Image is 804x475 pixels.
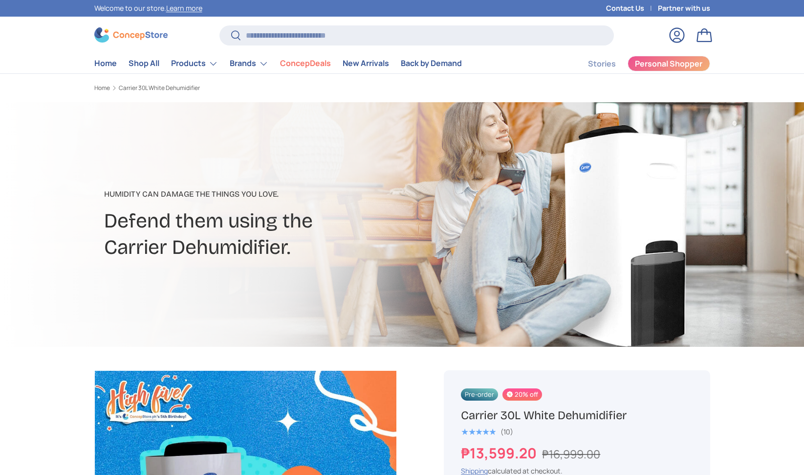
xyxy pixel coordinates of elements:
[104,208,479,261] h2: Defend them using the Carrier Dehumidifier.
[502,388,542,401] span: 20% off
[658,3,710,14] a: Partner with us
[461,428,496,436] div: 5.0 out of 5.0 stars
[166,3,202,13] a: Learn more
[129,54,159,73] a: Shop All
[94,54,117,73] a: Home
[343,54,389,73] a: New Arrivals
[461,443,539,463] strong: ₱13,599.20
[542,446,600,462] s: ₱16,999.00
[588,54,616,73] a: Stories
[461,427,496,437] span: ★★★★★
[606,3,658,14] a: Contact Us
[401,54,462,73] a: Back by Demand
[165,54,224,73] summary: Products
[94,84,421,92] nav: Breadcrumbs
[104,188,479,200] p: Humidity can damage the things you love.
[635,60,702,68] span: Personal Shopper
[500,428,513,435] div: (10)
[628,56,710,71] a: Personal Shopper
[565,54,710,73] nav: Secondary
[94,3,202,14] p: Welcome to our store.
[94,54,462,73] nav: Primary
[94,27,168,43] img: ConcepStore
[224,54,274,73] summary: Brands
[119,85,200,91] a: Carrier 30L White Dehumidifier
[461,426,513,436] a: 5.0 out of 5.0 stars (10)
[230,54,268,73] a: Brands
[461,388,498,401] span: Pre-order
[280,54,331,73] a: ConcepDeals
[461,408,693,423] h1: Carrier 30L White Dehumidifier
[94,85,110,91] a: Home
[171,54,218,73] a: Products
